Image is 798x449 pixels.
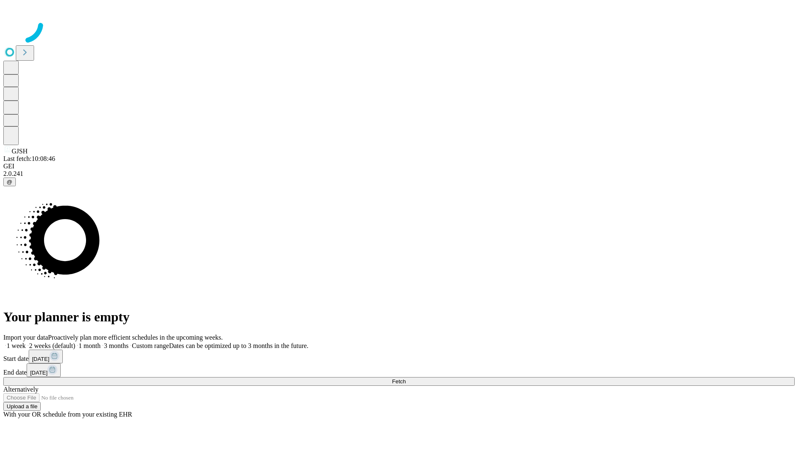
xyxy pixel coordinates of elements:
[48,334,223,341] span: Proactively plan more efficient schedules in the upcoming weeks.
[3,170,795,178] div: 2.0.241
[104,342,128,349] span: 3 months
[169,342,308,349] span: Dates can be optimized up to 3 months in the future.
[132,342,169,349] span: Custom range
[7,342,26,349] span: 1 week
[29,350,63,363] button: [DATE]
[392,378,406,385] span: Fetch
[7,179,12,185] span: @
[30,370,47,376] span: [DATE]
[3,155,55,162] span: Last fetch: 10:08:46
[12,148,27,155] span: GJSH
[3,309,795,325] h1: Your planner is empty
[3,377,795,386] button: Fetch
[3,350,795,363] div: Start date
[3,386,38,393] span: Alternatively
[3,334,48,341] span: Import your data
[3,411,132,418] span: With your OR schedule from your existing EHR
[29,342,75,349] span: 2 weeks (default)
[27,363,61,377] button: [DATE]
[3,402,41,411] button: Upload a file
[3,163,795,170] div: GEI
[3,363,795,377] div: End date
[3,178,16,186] button: @
[32,356,49,362] span: [DATE]
[79,342,101,349] span: 1 month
